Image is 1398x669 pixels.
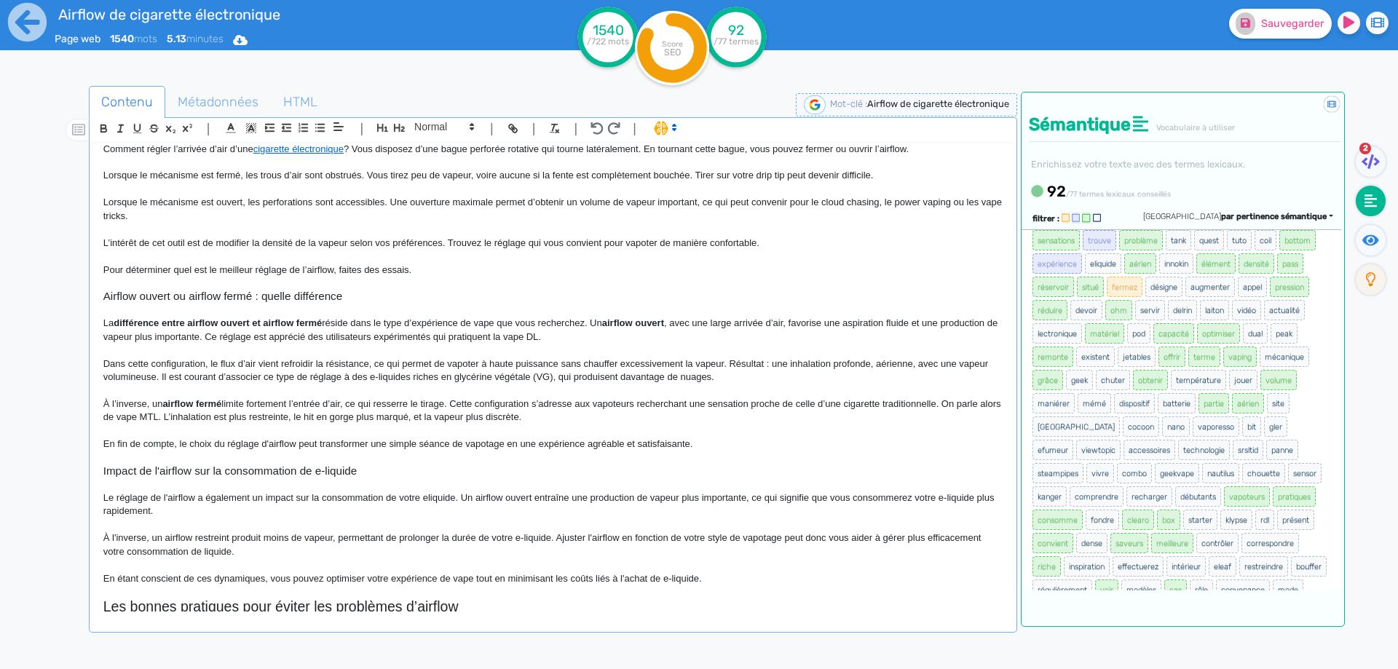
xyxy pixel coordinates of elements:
[1260,347,1309,367] span: mécanique
[1032,556,1061,577] span: riche
[1233,440,1263,460] span: srsltid
[1032,230,1080,250] span: sensations
[1107,277,1142,297] span: fermez
[1077,277,1104,297] span: situé
[1133,370,1168,390] span: obtenir
[1216,579,1270,600] span: convenance
[1223,347,1257,367] span: vaping
[110,33,134,45] b: 1540
[1175,486,1221,507] span: débutants
[1196,253,1236,274] span: élément
[114,317,322,328] strong: différence entre airflow ouvert et airflow fermé
[1288,463,1322,483] span: sensor
[1239,556,1288,577] span: restreindre
[633,119,636,138] span: |
[1029,159,1245,170] small: Enrichissez votre texte avec des termes lexicaux.
[1243,323,1268,344] span: dual
[1232,393,1264,413] span: aérien
[574,119,577,138] span: |
[1135,300,1165,320] span: servir
[1271,323,1298,344] span: peak
[1255,510,1274,530] span: rdl
[1032,533,1073,553] span: convient
[207,119,210,138] span: |
[1162,416,1190,437] span: nano
[1086,463,1114,483] span: vivre
[1264,416,1287,437] span: gler
[1078,393,1111,413] span: mémé
[271,86,330,119] a: HTML
[1194,230,1224,250] span: quest
[103,237,1003,250] p: L’intérêt de cet outil est de modifier la densité de la vapeur selon vos préférences. Trouvez le ...
[602,317,664,328] strong: airflow ouvert
[272,82,329,122] span: HTML
[1267,393,1290,413] span: site
[1032,323,1082,344] span: lectronique
[1279,230,1316,250] span: bottom
[1227,230,1252,250] span: tuto
[1085,323,1124,344] span: matériel
[867,98,1009,109] span: Airflow de cigarette électronique
[1124,253,1156,274] span: aérien
[1190,579,1213,600] span: rôle
[1178,440,1230,460] span: technologie
[1032,300,1067,320] span: réduire
[1185,277,1235,297] span: augmenter
[804,95,826,114] img: google-serp-logo.png
[1070,300,1102,320] span: devoir
[1239,253,1274,274] span: densité
[1266,440,1298,460] span: panne
[1188,347,1220,367] span: terme
[55,33,100,45] span: Page web
[1202,463,1239,483] span: nautilus
[1158,347,1185,367] span: offrir
[1232,300,1261,320] span: vidéo
[532,119,536,138] span: |
[103,572,1003,585] p: En étant conscient de ces dynamiques, vous pouvez optimiser votre expérience de vape tout en mini...
[1229,9,1332,39] button: Sauvegarder
[1121,579,1161,600] span: modèles
[1291,556,1327,577] span: bouffer
[103,290,1003,303] h3: Airflow ouvert ou airflow fermé : quelle différence
[1198,393,1229,413] span: partie
[647,119,682,137] span: I.Assistant
[167,33,186,45] b: 5.13
[1156,123,1235,132] span: Vocabulaire à utiliser
[1166,230,1191,250] span: tank
[103,196,1003,223] p: Lorsque le mécanisme est ouvert, les perforations sont accessibles. Une ouverture maximale permet...
[1238,277,1267,297] span: appel
[1085,253,1121,274] span: eliquide
[1032,393,1075,413] span: maniérer
[167,33,224,45] span: minutes
[664,47,681,58] tspan: SEO
[1277,510,1314,530] span: présent
[1029,114,1340,135] h4: Sémantique
[103,169,1003,182] p: Lorsque le mécanisme est fermé, les trous d’air sont obstrués. Vous tirez peu de vapeur, voire au...
[103,464,1003,478] h3: Impact de l'airflow sur la consommation de e-liquide
[1032,347,1073,367] span: remonte
[1193,416,1239,437] span: vaporesso
[1126,486,1172,507] span: recharger
[1032,579,1092,600] span: régulièrement
[1032,486,1067,507] span: kanger
[1070,486,1123,507] span: comprendre
[1119,230,1163,250] span: problème
[490,119,494,138] span: |
[1032,277,1074,297] span: réservoir
[1127,323,1150,344] span: pod
[1032,253,1082,274] span: expérience
[1229,370,1257,390] span: jouer
[1277,253,1303,274] span: pass
[728,22,744,39] tspan: 92
[714,36,759,47] tspan: /77 termes
[103,317,1003,344] p: La réside dans le type d’expérience de vape que vous recherchez. Un , avec une large arrivée d’ai...
[1032,463,1083,483] span: steampipes
[1273,579,1303,600] span: mode
[1166,556,1206,577] span: intérieur
[1066,189,1171,199] small: /77 termes lexicaux conseillés
[1155,463,1199,483] span: geekvape
[830,98,867,109] span: Mot-clé :
[253,143,344,154] a: cigarette électronique
[1273,486,1316,507] span: pratiques
[1171,370,1226,390] span: température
